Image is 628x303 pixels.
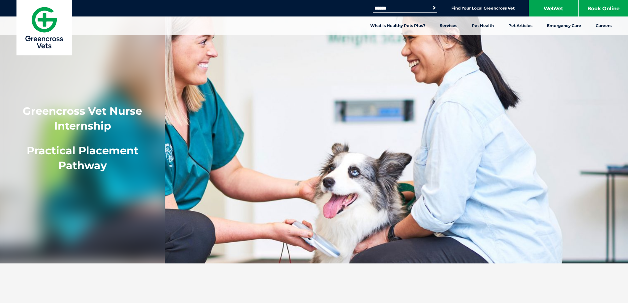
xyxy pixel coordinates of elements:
[363,16,433,35] a: What is Healthy Pets Plus?
[27,144,138,172] span: Practical Placement Pathway
[464,16,501,35] a: Pet Health
[588,16,619,35] a: Careers
[501,16,540,35] a: Pet Articles
[540,16,588,35] a: Emergency Care
[433,16,464,35] a: Services
[23,105,142,132] strong: Greencross Vet Nurse Internship
[451,6,515,11] a: Find Your Local Greencross Vet
[431,5,437,11] button: Search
